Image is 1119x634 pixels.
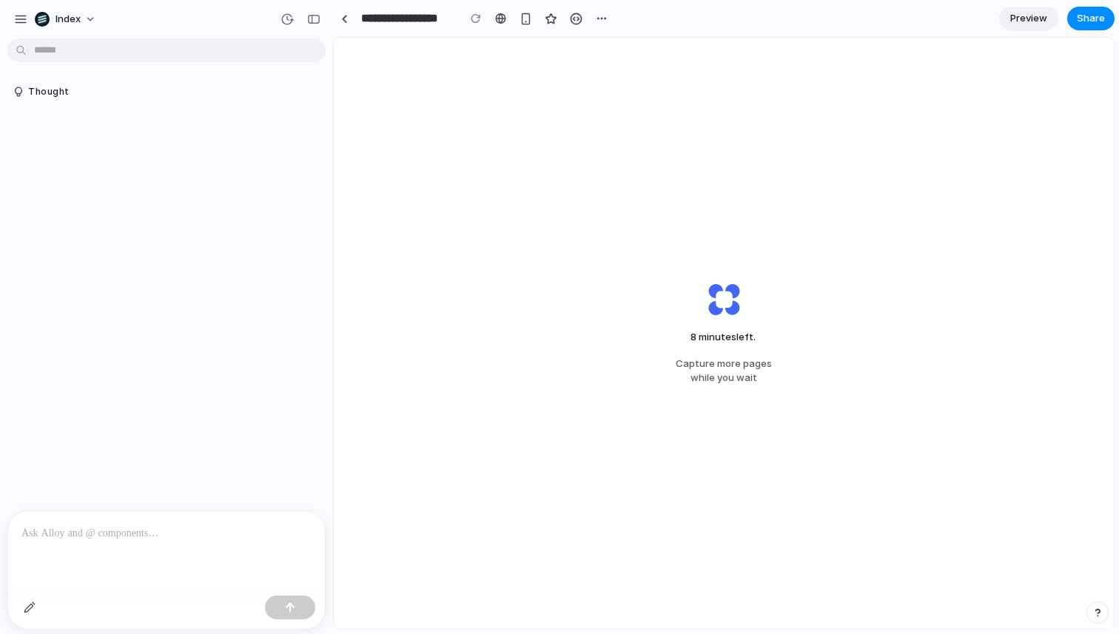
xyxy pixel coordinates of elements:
[683,330,765,345] span: minutes left .
[56,12,81,27] span: Index
[690,331,696,343] span: 8
[1010,11,1047,26] span: Preview
[676,357,772,385] span: Capture more pages while you wait
[999,7,1058,30] a: Preview
[1067,7,1115,30] button: Share
[29,7,104,31] button: Index
[1077,11,1105,26] span: Share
